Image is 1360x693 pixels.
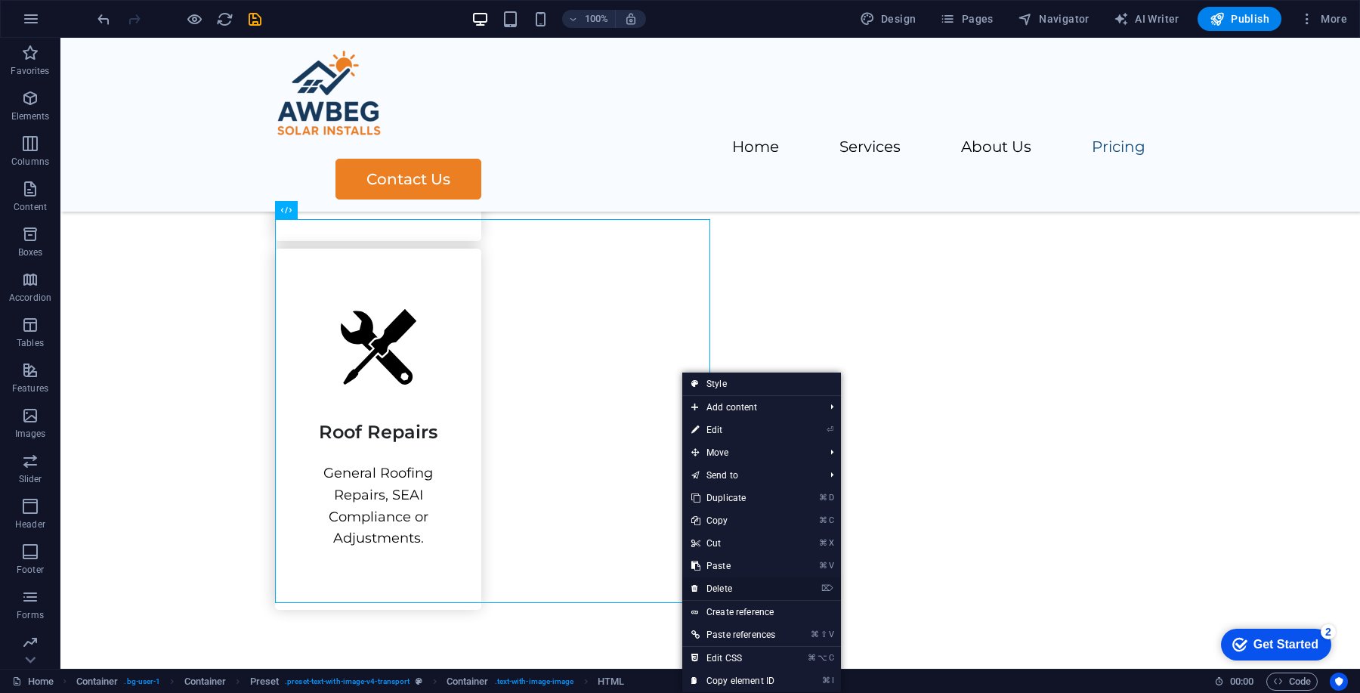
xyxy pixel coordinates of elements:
p: Images [15,428,46,440]
span: Click to select. Double-click to edit [250,673,280,691]
span: 00 00 [1230,673,1253,691]
i: ⌘ [819,561,827,571]
p: Slider [19,473,42,485]
i: ⌘ [819,493,827,503]
span: Click to select. Double-click to edit [447,673,489,691]
i: C [829,653,833,663]
h6: Session time [1214,673,1254,691]
span: : [1241,676,1243,687]
nav: breadcrumb [76,673,625,691]
button: Code [1266,673,1318,691]
a: ⌘CCopy [682,509,784,532]
iframe: To enrich screen reader interactions, please activate Accessibility in Grammarly extension settings [60,38,1360,669]
i: ⌦ [821,583,833,593]
a: ⌘VPaste [682,555,784,577]
i: D [829,493,833,503]
p: Elements [11,110,50,122]
a: ⌘⌥CEdit CSS [682,647,784,670]
i: ⌘ [822,676,830,685]
a: ⌘ICopy element ID [682,670,784,692]
button: More [1294,7,1353,31]
i: ⌥ [818,653,827,663]
p: Accordion [9,292,51,304]
a: ⌦Delete [682,577,784,600]
span: . text-with-image-image [495,673,574,691]
p: Favorites [11,65,49,77]
a: Style [682,373,841,395]
p: Features [12,382,48,394]
i: V [829,561,833,571]
span: Click to select. Double-click to edit [76,673,119,691]
iframe: To enrich screen reader interactions, please activate Accessibility in Grammarly extension settings [1209,621,1337,667]
span: . preset-text-with-image-v4-transport [285,673,410,691]
span: Click to select. Double-click to edit [598,673,624,691]
span: . bg-user-1 [124,673,160,691]
span: More [1300,11,1347,26]
i: ⌘ [819,515,827,525]
button: Usercentrics [1330,673,1348,691]
p: Boxes [18,246,43,258]
span: Code [1273,673,1311,691]
span: Move [682,441,818,464]
p: Content [14,201,47,213]
span: Click to select. Double-click to edit [184,673,227,691]
i: C [829,515,833,525]
p: Columns [11,156,49,168]
i: ⌘ [811,630,819,639]
a: ⌘⇧VPaste references [682,623,784,646]
i: This element is a customizable preset [416,677,422,685]
p: Tables [17,337,44,349]
p: Footer [17,564,44,576]
p: Forms [17,609,44,621]
span: Add content [682,396,818,419]
i: V [829,630,833,639]
a: Send to [682,464,818,487]
a: ⌘XCut [682,532,784,555]
p: Header [15,518,45,531]
i: ⏎ [827,425,833,435]
i: X [829,538,833,548]
a: Click to cancel selection. Double-click to open Pages [12,673,54,691]
i: ⌘ [808,653,816,663]
i: ⇧ [821,630,827,639]
i: ⌘ [819,538,827,548]
a: Create reference [682,601,841,623]
a: ⌘DDuplicate [682,487,784,509]
a: ⏎Edit [682,419,784,441]
i: I [832,676,833,685]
